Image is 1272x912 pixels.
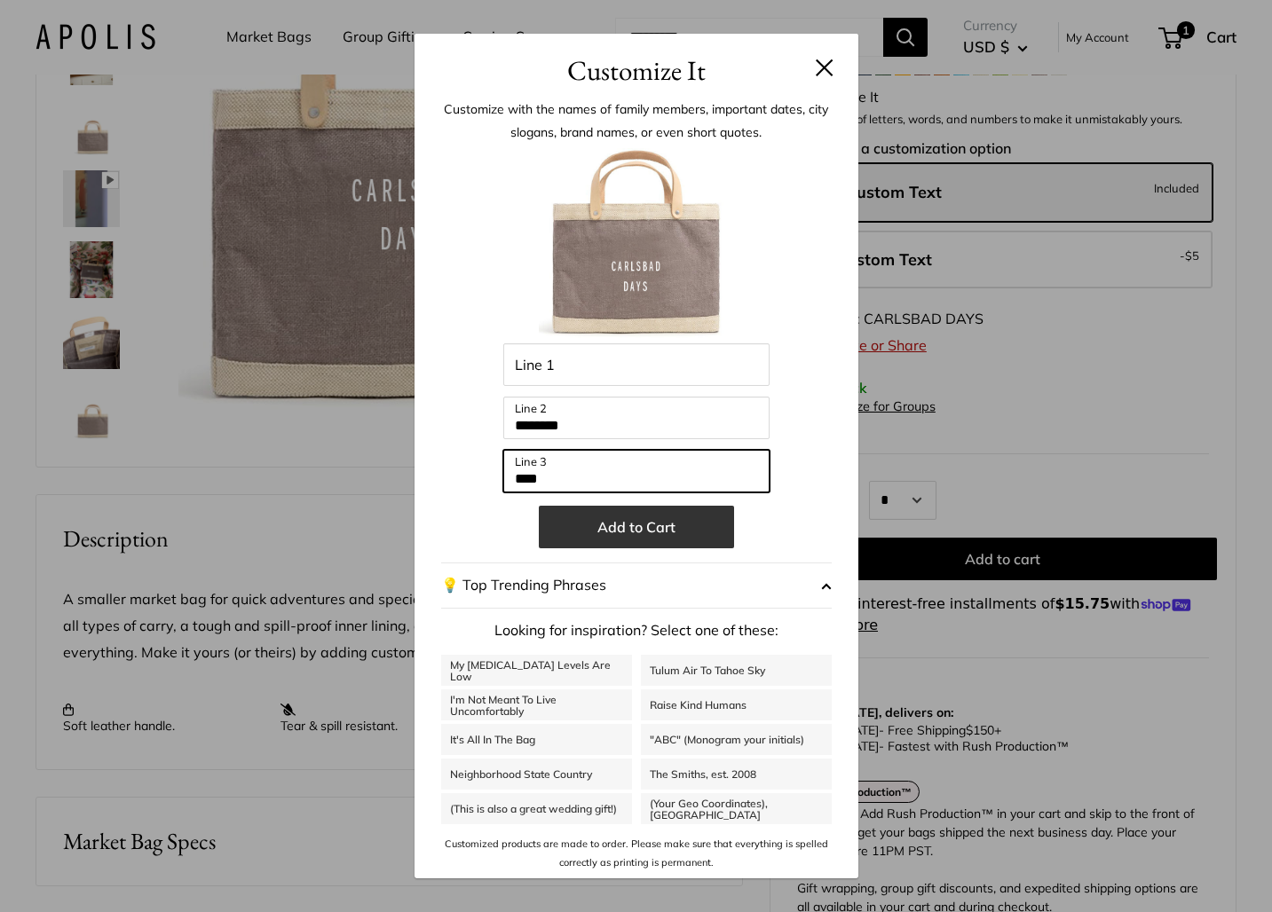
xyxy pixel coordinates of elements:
[441,689,632,720] a: I'm Not Meant To Live Uncomfortably
[14,845,190,898] iframe: Sign Up via Text for Offers
[641,759,832,790] a: The Smiths, est. 2008
[441,562,832,609] button: 💡 Top Trending Phrases
[641,689,832,720] a: Raise Kind Humans
[441,793,632,824] a: (This is also a great wedding gift!)
[641,655,832,686] a: Tulum Air To Tahoe Sky
[441,759,632,790] a: Neighborhood State Country
[441,98,832,144] p: Customize with the names of family members, important dates, city slogans, brand names, or even s...
[641,793,832,824] a: (Your Geo Coordinates), [GEOGRAPHIC_DATA]
[441,617,832,644] p: Looking for inspiration? Select one of these:
[441,50,832,91] h3: Customize It
[441,655,632,686] a: My [MEDICAL_DATA] Levels Are Low
[539,148,734,343] img: customizer-prod
[539,506,734,548] button: Add to Cart
[441,835,832,871] p: Customized products are made to order. Please make sure that everything is spelled correctly as p...
[641,724,832,755] a: "ABC" (Monogram your initials)
[441,724,632,755] a: It's All In The Bag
